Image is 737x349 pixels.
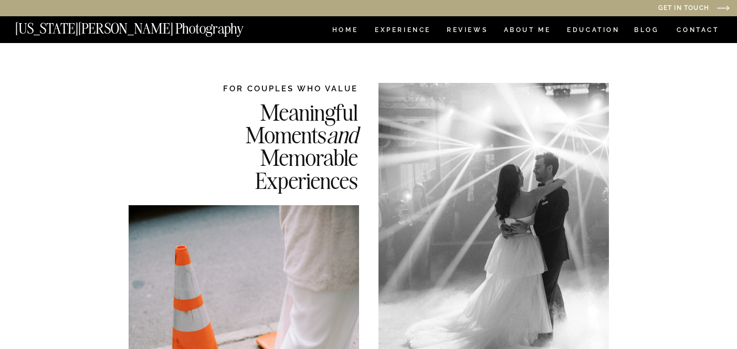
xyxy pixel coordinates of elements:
a: CONTACT [676,24,720,36]
h2: FOR COUPLES WHO VALUE [192,83,358,94]
a: BLOG [634,27,659,36]
a: Experience [375,27,430,36]
a: [US_STATE][PERSON_NAME] Photography [15,22,279,30]
a: EDUCATION [566,27,621,36]
a: REVIEWS [447,27,486,36]
a: Get in Touch [551,5,709,13]
a: HOME [330,27,360,36]
h2: Meaningful Moments Memorable Experiences [192,101,358,191]
a: ABOUT ME [503,27,551,36]
i: and [327,120,358,149]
